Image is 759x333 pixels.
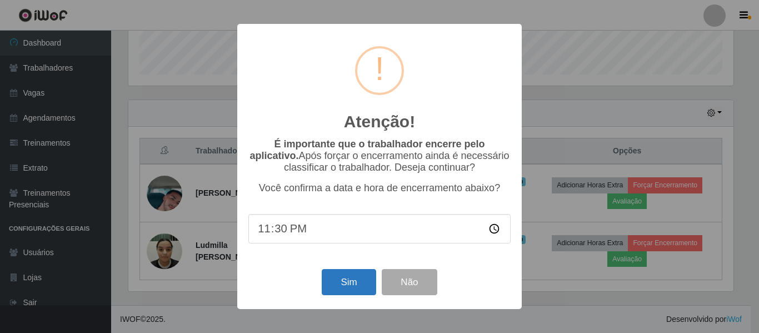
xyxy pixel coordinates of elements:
button: Não [382,269,437,295]
p: Após forçar o encerramento ainda é necessário classificar o trabalhador. Deseja continuar? [248,138,511,173]
h2: Atenção! [344,112,415,132]
button: Sim [322,269,376,295]
p: Você confirma a data e hora de encerramento abaixo? [248,182,511,194]
b: É importante que o trabalhador encerre pelo aplicativo. [249,138,485,161]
